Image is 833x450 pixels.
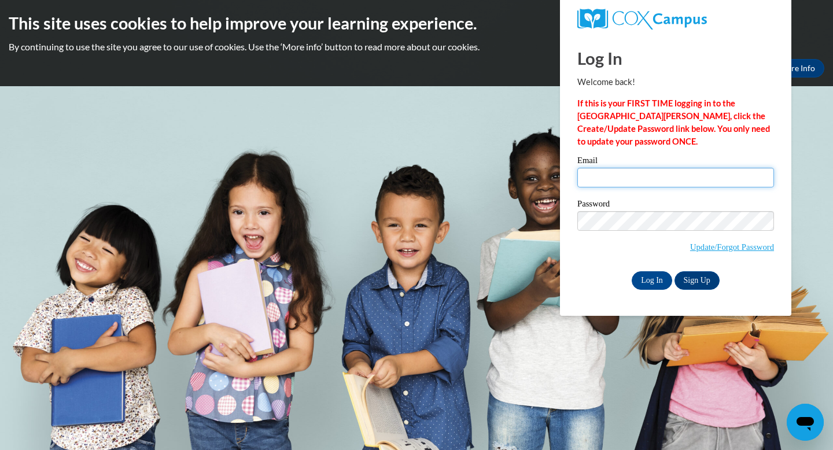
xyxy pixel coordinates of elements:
h1: Log In [577,46,774,70]
a: Sign Up [674,271,720,290]
p: Welcome back! [577,76,774,88]
img: COX Campus [577,9,707,29]
label: Password [577,200,774,211]
a: Update/Forgot Password [690,242,774,252]
label: Email [577,156,774,168]
a: More Info [770,59,824,78]
input: Log In [632,271,672,290]
p: By continuing to use the site you agree to our use of cookies. Use the ‘More info’ button to read... [9,40,824,53]
h2: This site uses cookies to help improve your learning experience. [9,12,824,35]
iframe: Button to launch messaging window [787,404,824,441]
strong: If this is your FIRST TIME logging in to the [GEOGRAPHIC_DATA][PERSON_NAME], click the Create/Upd... [577,98,770,146]
a: COX Campus [577,9,774,29]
